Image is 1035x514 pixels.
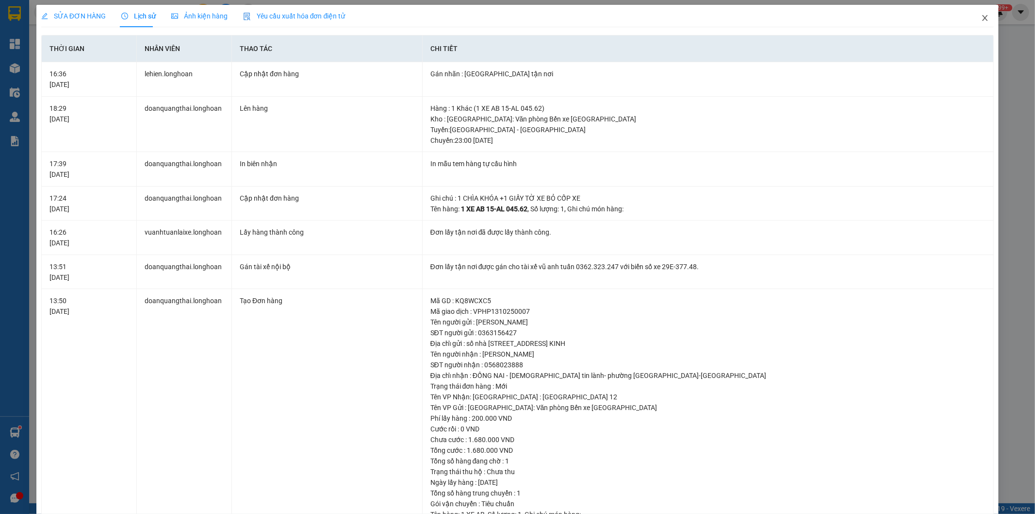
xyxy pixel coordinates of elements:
div: Tổng số hàng trung chuyển : 1 [430,488,986,498]
span: Yêu cầu xuất hóa đơn điện tử [243,12,345,20]
div: Tên hàng: , Số lượng: , Ghi chú món hàng: [430,204,986,214]
div: Chưa cước : 1.680.000 VND [430,434,986,445]
div: Ngày lấy hàng : [DATE] [430,477,986,488]
div: Hàng : 1 Khác (1 XE AB 15-AL 045.62) [430,103,986,114]
td: doanquangthai.longhoan [137,97,232,153]
div: 13:51 [DATE] [49,261,129,283]
div: Tên VP Gửi : [GEOGRAPHIC_DATA]: Văn phòng Bến xe [GEOGRAPHIC_DATA] [430,402,986,413]
span: 1 [560,205,564,213]
span: close [981,14,989,22]
div: Tên người nhận : [PERSON_NAME] [430,349,986,360]
td: lehien.longhoan [137,62,232,97]
div: In biên nhận [240,158,414,169]
div: Đơn lấy tận nơi đã được lấy thành công. [430,227,986,238]
div: 16:26 [DATE] [49,227,129,248]
div: 13:50 [DATE] [49,295,129,317]
div: Tên người gửi : [PERSON_NAME] [430,317,986,327]
th: Thời gian [42,35,137,62]
div: Kho : [GEOGRAPHIC_DATA]: Văn phòng Bến xe [GEOGRAPHIC_DATA] [430,114,986,124]
div: Đơn lấy tận nơi được gán cho tài xế vũ anh tuấn 0362.323.247 với biển số xe 29E-377.48. [430,261,986,272]
th: Chi tiết [423,35,994,62]
th: Thao tác [232,35,423,62]
div: Gán nhãn : [GEOGRAPHIC_DATA] tận nơi [430,69,986,79]
div: Cước rồi : 0 VND [430,424,986,434]
div: Gán tài xế nội bộ [240,261,414,272]
div: Cập nhật đơn hàng [240,193,414,204]
div: 18:29 [DATE] [49,103,129,124]
div: SĐT người gửi : 0363156427 [430,327,986,338]
div: Mã giao dịch : VPHP1310250007 [430,306,986,317]
td: doanquangthai.longhoan [137,255,232,290]
button: Close [971,5,999,32]
div: Trạng thái đơn hàng : Mới [430,381,986,392]
div: Mã GD : KQ8WCXC5 [430,295,986,306]
span: clock-circle [121,13,128,19]
div: Lấy hàng thành công [240,227,414,238]
img: icon [243,13,251,20]
div: Địa chỉ gửi : số nhà [STREET_ADDRESS] KINH [430,338,986,349]
div: Gói vận chuyển : Tiêu chuẩn [430,498,986,509]
div: Cập nhật đơn hàng [240,69,414,79]
td: vuanhtuanlaixe.longhoan [137,221,232,255]
div: Tổng cước : 1.680.000 VND [430,445,986,456]
div: Trạng thái thu hộ : Chưa thu [430,466,986,477]
td: doanquangthai.longhoan [137,187,232,221]
span: 1 XE AB 15-AL 045.62 [461,205,527,213]
div: 17:39 [DATE] [49,158,129,180]
span: edit [41,13,48,19]
div: Tổng số hàng đang chờ : 1 [430,456,986,466]
div: Địa chỉ nhận : ĐỒNG NAI - [DEMOGRAPHIC_DATA] tin lành- phường [GEOGRAPHIC_DATA]-[GEOGRAPHIC_DATA] [430,370,986,381]
div: Tuyến : [GEOGRAPHIC_DATA] - [GEOGRAPHIC_DATA] Chuyến: 23:00 [DATE] [430,124,986,146]
div: Phí lấy hàng : 200.000 VND [430,413,986,424]
div: In mẫu tem hàng tự cấu hình [430,158,986,169]
span: Ảnh kiện hàng [171,12,228,20]
div: 17:24 [DATE] [49,193,129,214]
div: Tên VP Nhận: [GEOGRAPHIC_DATA] : [GEOGRAPHIC_DATA] 12 [430,392,986,402]
span: Lịch sử [121,12,156,20]
th: Nhân viên [137,35,232,62]
div: Lên hàng [240,103,414,114]
div: Ghi chú : 1 CHÌA KHÓA +1 GIẤY TỜ XE BỎ CỐP XE [430,193,986,204]
div: Tạo Đơn hàng [240,295,414,306]
span: SỬA ĐƠN HÀNG [41,12,106,20]
div: 16:36 [DATE] [49,69,129,90]
span: picture [171,13,178,19]
td: doanquangthai.longhoan [137,152,232,187]
div: SĐT người nhận : 0568023888 [430,360,986,370]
